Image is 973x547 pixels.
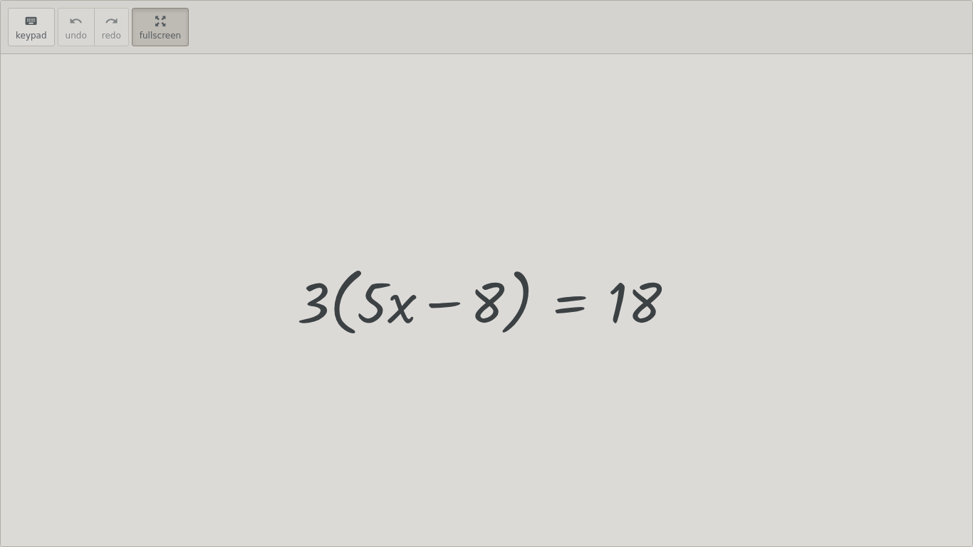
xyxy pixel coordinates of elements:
[16,31,47,41] span: keypad
[8,8,55,46] button: keyboardkeypad
[58,8,95,46] button: undoundo
[24,13,38,30] i: keyboard
[69,13,83,30] i: undo
[105,13,118,30] i: redo
[94,8,129,46] button: redoredo
[140,31,181,41] span: fullscreen
[66,31,87,41] span: undo
[132,8,189,46] button: fullscreen
[102,31,121,41] span: redo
